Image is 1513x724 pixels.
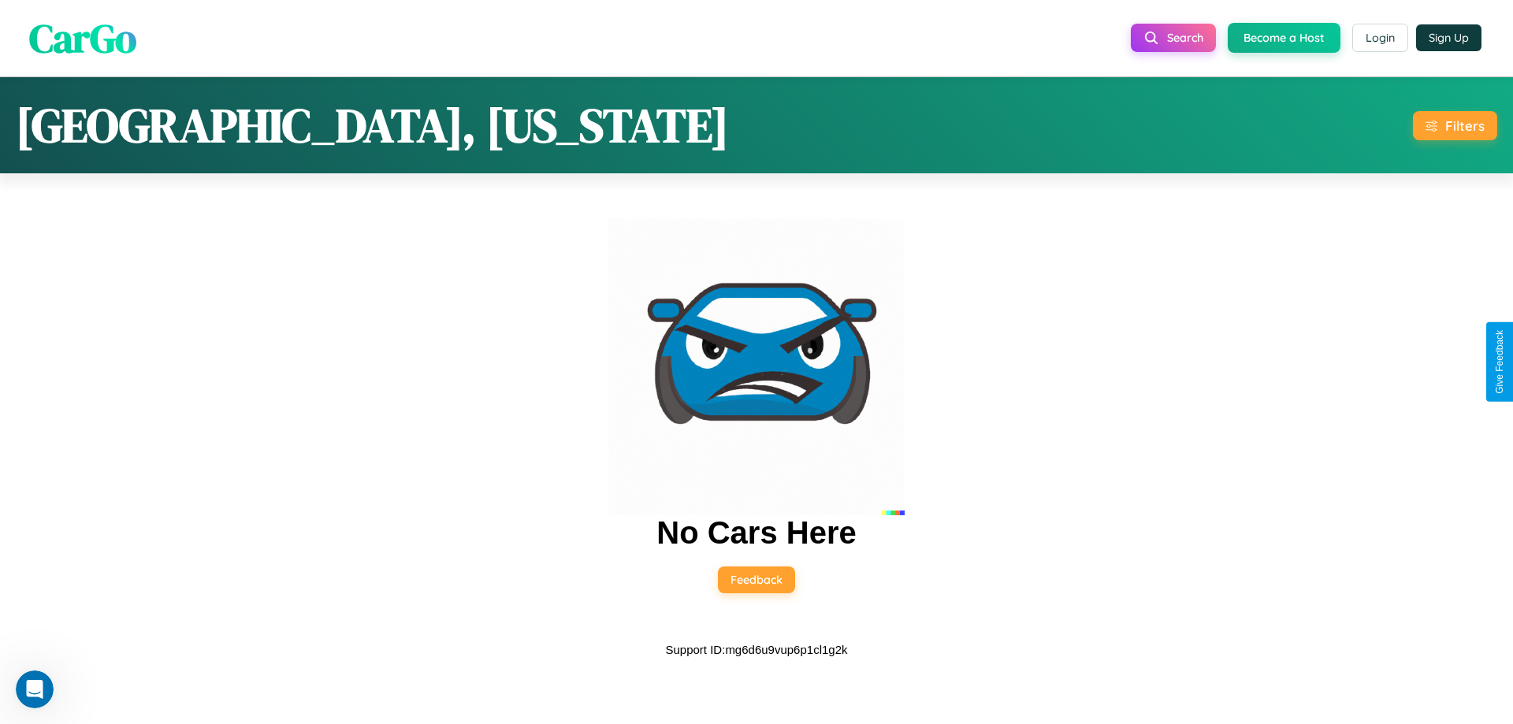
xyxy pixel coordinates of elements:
span: CarGo [29,10,136,65]
button: Search [1131,24,1216,52]
p: Support ID: mg6d6u9vup6p1cl1g2k [666,639,848,660]
button: Login [1352,24,1408,52]
button: Filters [1413,111,1497,140]
div: Give Feedback [1494,330,1505,394]
button: Feedback [718,566,795,593]
iframe: Intercom live chat [16,670,54,708]
h2: No Cars Here [656,515,856,551]
button: Become a Host [1228,23,1340,53]
h1: [GEOGRAPHIC_DATA], [US_STATE] [16,93,729,158]
div: Filters [1445,117,1485,134]
img: car [608,219,905,515]
span: Search [1167,31,1203,45]
button: Sign Up [1416,24,1481,51]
